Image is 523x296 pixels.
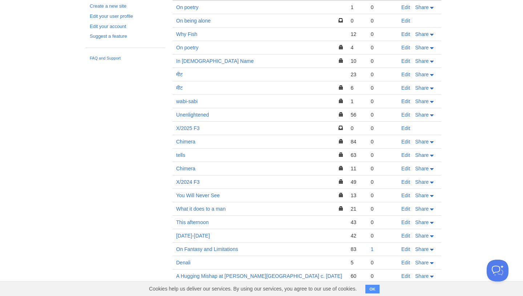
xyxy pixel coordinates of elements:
[176,72,183,77] a: मीट
[401,179,410,185] a: Edit
[371,4,394,11] div: 0
[90,13,161,20] a: Edit your user profile
[350,111,363,118] div: 56
[176,179,200,185] a: X/2024 F3
[176,139,195,145] a: Chimera
[371,125,394,131] div: 0
[371,219,394,226] div: 0
[350,246,363,252] div: 83
[176,152,185,158] a: tells
[350,71,363,78] div: 23
[90,3,161,10] a: Create a new site
[401,192,410,198] a: Edit
[371,31,394,37] div: 0
[401,18,410,24] a: Edit
[371,192,394,199] div: 0
[401,31,410,37] a: Edit
[371,246,374,252] a: 1
[401,85,410,91] a: Edit
[415,260,429,265] span: Share
[415,179,429,185] span: Share
[90,33,161,40] a: Suggest a feature
[371,85,394,91] div: 0
[176,260,191,265] a: Denali
[176,192,220,198] a: You Will Never See
[401,112,410,118] a: Edit
[350,138,363,145] div: 84
[176,273,342,279] a: A Hugging Mishap at [PERSON_NAME][GEOGRAPHIC_DATA] c. [DATE]
[415,152,429,158] span: Share
[401,260,410,265] a: Edit
[401,4,410,10] a: Edit
[371,259,394,266] div: 0
[350,4,363,11] div: 1
[401,246,410,252] a: Edit
[350,44,363,51] div: 4
[350,206,363,212] div: 21
[415,246,429,252] span: Share
[415,273,429,279] span: Share
[371,232,394,239] div: 0
[415,219,429,225] span: Share
[371,111,394,118] div: 0
[415,139,429,145] span: Share
[401,233,410,239] a: Edit
[176,58,254,64] a: In [DEMOGRAPHIC_DATA] Name
[371,273,394,279] div: 0
[401,273,410,279] a: Edit
[401,219,410,225] a: Edit
[176,219,209,225] a: This afternoon
[487,260,508,281] iframe: Help Scout Beacon - Open
[415,233,429,239] span: Share
[401,166,410,171] a: Edit
[350,17,363,24] div: 0
[415,58,429,64] span: Share
[350,152,363,158] div: 63
[176,98,198,104] a: wabi-sabi
[350,179,363,185] div: 49
[415,98,429,104] span: Share
[90,55,161,62] a: FAQ and Support
[401,45,410,50] a: Edit
[176,166,195,171] a: Chimera
[176,233,210,239] a: [DATE]-[DATE]
[371,44,394,51] div: 0
[401,152,410,158] a: Edit
[350,31,363,37] div: 12
[401,98,410,104] a: Edit
[415,4,429,10] span: Share
[415,45,429,50] span: Share
[350,259,363,266] div: 5
[176,18,211,24] a: On being alone
[176,112,209,118] a: Unenlightened
[176,85,183,91] a: मीट
[415,72,429,77] span: Share
[350,192,363,199] div: 13
[371,179,394,185] div: 0
[415,31,429,37] span: Share
[142,281,364,296] span: Cookies help us deliver our services. By using our services, you agree to our use of cookies.
[401,125,410,131] a: Edit
[90,23,161,31] a: Edit your account
[350,125,363,131] div: 0
[176,125,200,131] a: X/2025 F3
[401,139,410,145] a: Edit
[365,285,380,293] button: OK
[350,85,363,91] div: 6
[350,58,363,64] div: 10
[371,17,394,24] div: 0
[415,112,429,118] span: Share
[176,31,197,37] a: Why Fish
[371,71,394,78] div: 0
[371,165,394,172] div: 0
[415,192,429,198] span: Share
[401,58,410,64] a: Edit
[350,219,363,226] div: 43
[371,98,394,105] div: 0
[415,166,429,171] span: Share
[350,98,363,105] div: 1
[371,58,394,64] div: 0
[176,246,238,252] a: On Fantasy and Limitations
[350,232,363,239] div: 42
[350,165,363,172] div: 11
